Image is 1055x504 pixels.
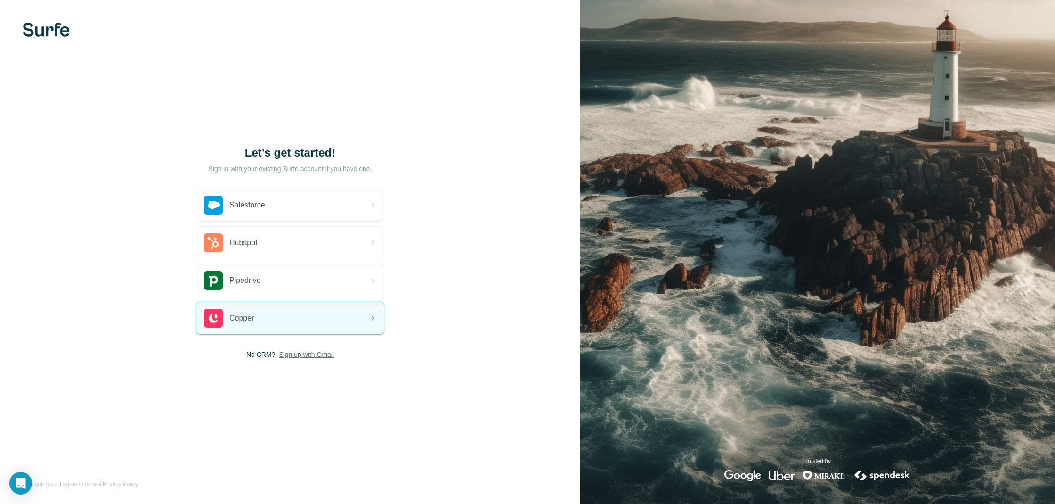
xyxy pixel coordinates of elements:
[23,480,138,488] span: By signing up, I agree to &
[204,233,223,252] img: hubspot's logo
[802,470,845,481] img: mirakl's logo
[229,275,261,286] span: Pipedrive
[724,470,761,481] img: google's logo
[769,470,795,481] img: uber's logo
[804,457,831,465] p: Trusted by
[208,164,372,174] p: Sign in with your existing Surfe account if you have one.
[196,145,384,160] h1: Let’s get started!
[229,237,258,248] span: Hubspot
[9,472,32,495] div: Open Intercom Messenger
[103,481,138,487] a: Privacy Policy
[83,481,99,487] a: Terms
[229,199,265,211] span: Salesforce
[204,309,223,328] img: copper's logo
[204,271,223,290] img: pipedrive's logo
[229,313,254,324] span: Copper
[853,470,911,481] img: spendesk's logo
[279,350,334,359] button: Sign up with Gmail
[246,350,275,359] span: No CRM?
[23,23,70,37] img: Surfe's logo
[204,196,223,215] img: salesforce's logo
